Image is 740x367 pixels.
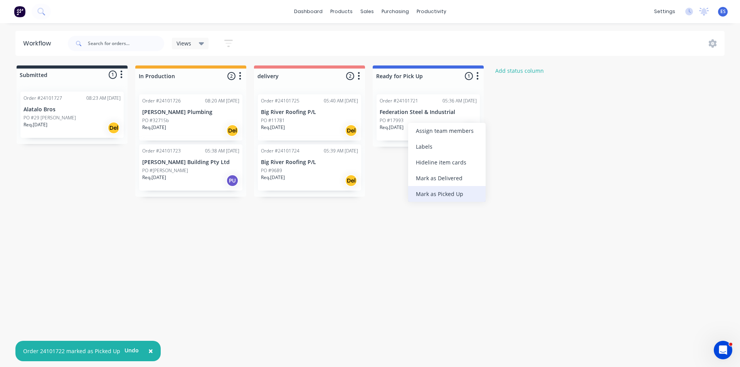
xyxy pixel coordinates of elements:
[258,144,361,191] div: Order #2410172405:39 AM [DATE]Big River Roofing P/LPO #9689Req.[DATE]Del
[258,94,361,141] div: Order #2410172505:40 AM [DATE]Big River Roofing P/LPO #11781Req.[DATE]Del
[141,342,161,360] button: Close
[408,139,486,154] div: Labels
[142,159,239,166] p: [PERSON_NAME] Building Pty Ltd
[408,123,486,139] div: Assign team members
[139,94,242,141] div: Order #2410172608:20 AM [DATE][PERSON_NAME] PlumbingPO #32715bReq.[DATE]Del
[20,92,124,138] div: Order #2410172708:23 AM [DATE]Alatalo BrosPO #29 [PERSON_NAME]Req.[DATE]Del
[177,39,191,47] span: Views
[142,109,239,116] p: [PERSON_NAME] Plumbing
[408,170,486,186] div: Mark as Delivered
[120,345,143,356] button: Undo
[86,95,121,102] div: 08:23 AM [DATE]
[357,6,378,17] div: sales
[261,124,285,131] p: Req. [DATE]
[261,97,299,104] div: Order #24101725
[108,122,120,134] div: Del
[261,109,358,116] p: Big River Roofing P/L
[261,167,282,174] p: PO #9689
[142,117,169,124] p: PO #32715b
[226,174,239,187] div: PU
[442,97,477,104] div: 05:36 AM [DATE]
[148,345,153,356] span: ×
[491,65,548,76] button: Add status column
[380,97,418,104] div: Order #24101721
[142,147,181,154] div: Order #24101723
[14,6,25,17] img: Factory
[380,117,404,124] p: PO #17993
[88,36,164,51] input: Search for orders...
[413,6,450,17] div: productivity
[24,121,47,128] p: Req. [DATE]
[380,124,404,131] p: Req. [DATE]
[326,6,357,17] div: products
[205,97,239,104] div: 08:20 AM [DATE]
[261,159,358,166] p: Big River Roofing P/L
[24,95,62,102] div: Order #24101727
[142,167,188,174] p: PO #[PERSON_NAME]
[226,124,239,137] div: Del
[378,6,413,17] div: purchasing
[408,154,486,170] div: Hide line item cards
[324,147,358,154] div: 05:39 AM [DATE]
[720,8,726,15] span: ES
[650,6,679,17] div: settings
[261,117,285,124] p: PO #11781
[142,124,166,131] p: Req. [DATE]
[290,6,326,17] a: dashboard
[377,94,480,141] div: Order #2410172105:36 AM [DATE]Federation Steel & IndustrialPO #17993Req.[DATE]PU
[142,174,166,181] p: Req. [DATE]
[23,347,120,355] div: Order 24101722 marked as Picked Up
[24,114,76,121] p: PO #29 [PERSON_NAME]
[345,124,357,137] div: Del
[714,341,732,359] iframe: Intercom live chat
[142,97,181,104] div: Order #24101726
[205,147,239,154] div: 05:38 AM [DATE]
[408,186,486,202] div: Mark as Picked Up
[261,174,285,181] p: Req. [DATE]
[24,106,121,113] p: Alatalo Bros
[261,147,299,154] div: Order #24101724
[139,144,242,191] div: Order #2410172305:38 AM [DATE][PERSON_NAME] Building Pty LtdPO #[PERSON_NAME]Req.[DATE]PU
[380,109,477,116] p: Federation Steel & Industrial
[324,97,358,104] div: 05:40 AM [DATE]
[345,174,357,187] div: Del
[23,39,55,48] div: Workflow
